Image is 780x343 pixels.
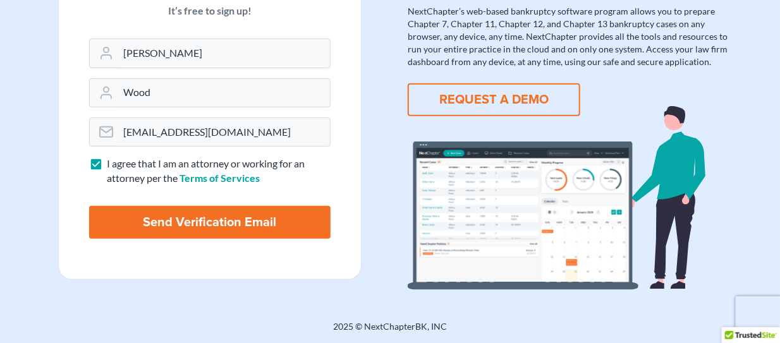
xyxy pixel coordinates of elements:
[118,118,330,146] input: Email Address
[118,79,330,107] input: Last Name
[107,157,305,184] span: I agree that I am an attorney or working for an attorney per the
[408,5,733,68] p: NextChapter’s web-based bankruptcy software program allows you to prepare Chapter 7, Chapter 11, ...
[408,106,733,290] img: dashboard-867a026336fddd4d87f0941869007d5e2a59e2bc3a7d80a2916e9f42c0117099.svg
[408,83,580,116] button: REQUEST A DEMO
[89,4,331,18] p: It’s free to sign up!
[30,320,750,343] div: 2025 © NextChapterBK, INC
[118,39,330,67] input: First Name
[180,172,260,184] a: Terms of Services
[89,206,331,239] input: Send Verification Email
